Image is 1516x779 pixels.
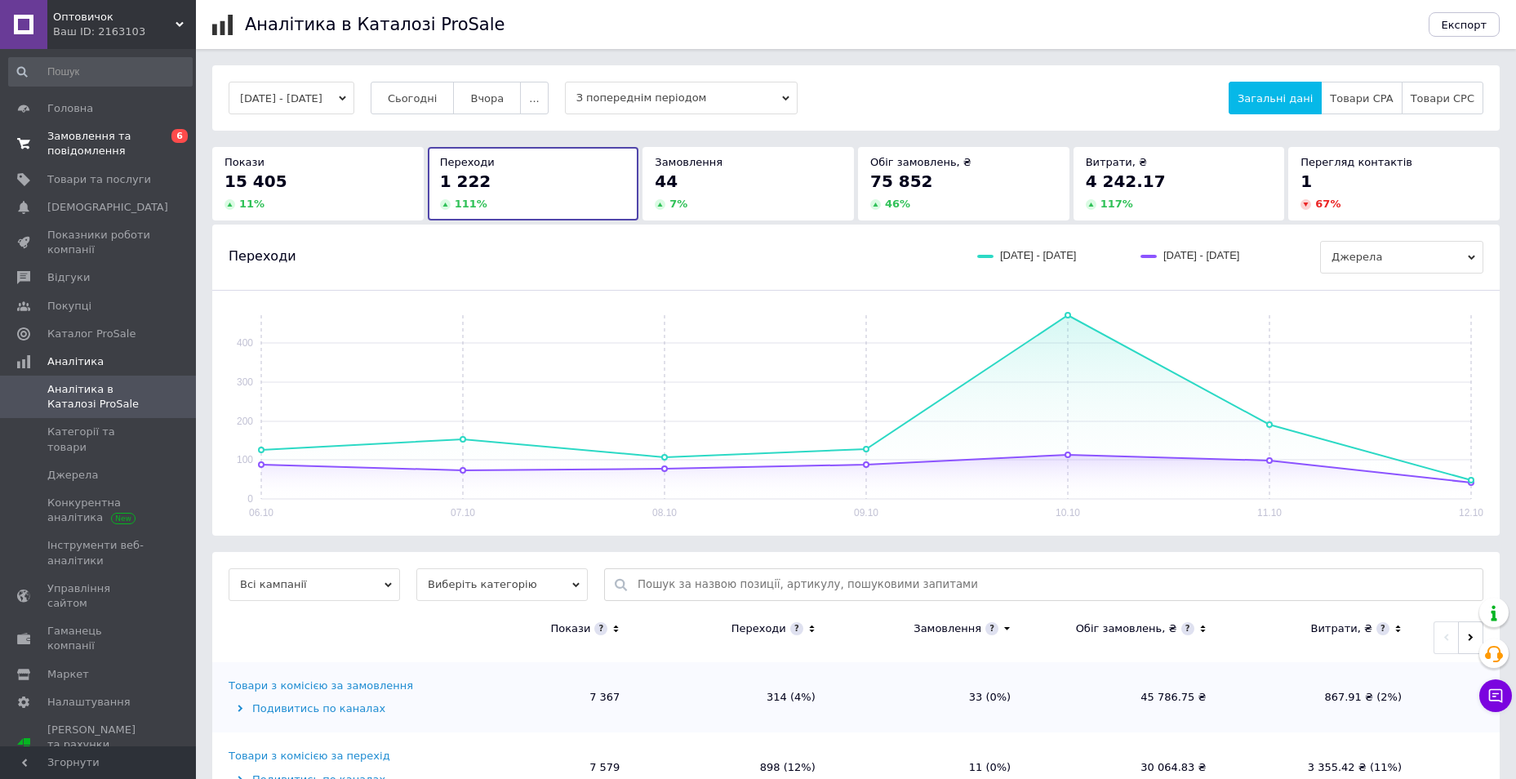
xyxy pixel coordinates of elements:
[885,198,910,210] span: 46 %
[47,624,151,653] span: Гаманець компанії
[47,382,151,412] span: Аналітика в Каталозі ProSale
[249,507,273,519] text: 06.10
[1315,198,1340,210] span: 67 %
[440,156,495,168] span: Переходи
[440,171,491,191] span: 1 222
[1076,621,1177,636] div: Обіг замовлень, ₴
[1257,507,1282,519] text: 11.10
[669,198,687,210] span: 7 %
[371,82,455,114] button: Сьогодні
[47,581,151,611] span: Управління сайтом
[229,701,437,716] div: Подивитись по каналах
[171,129,188,143] span: 6
[247,493,253,505] text: 0
[1402,82,1483,114] button: Товари CPC
[636,662,831,732] td: 314 (4%)
[229,749,390,763] div: Товари з комісією за перехід
[47,538,151,568] span: Інструменти веб-аналітики
[229,247,296,265] span: Переходи
[47,299,91,314] span: Покупці
[47,468,98,483] span: Джерела
[1320,241,1483,274] span: Джерела
[870,171,933,191] span: 75 852
[229,82,354,114] button: [DATE] - [DATE]
[655,171,678,191] span: 44
[229,568,400,601] span: Всі кампанії
[655,156,722,168] span: Замовлення
[416,568,588,601] span: Виберіть категорію
[47,327,136,341] span: Каталог ProSale
[529,92,539,105] span: ...
[1027,662,1222,732] td: 45 786.75 ₴
[453,82,521,114] button: Вчора
[47,228,151,257] span: Показники роботи компанії
[914,621,981,636] div: Замовлення
[1300,171,1312,191] span: 1
[8,57,193,87] input: Пошук
[388,92,438,105] span: Сьогодні
[237,454,253,465] text: 100
[1238,92,1313,105] span: Загальні дані
[1100,198,1133,210] span: 117 %
[832,662,1027,732] td: 33 (0%)
[731,621,786,636] div: Переходи
[451,507,475,519] text: 07.10
[1459,507,1483,519] text: 12.10
[237,376,253,388] text: 300
[237,416,253,427] text: 200
[47,425,151,454] span: Категорії та товари
[47,354,104,369] span: Аналітика
[47,723,151,768] span: [PERSON_NAME] та рахунки
[520,82,548,114] button: ...
[239,198,265,210] span: 11 %
[47,172,151,187] span: Товари та послуги
[225,156,265,168] span: Покази
[550,621,590,636] div: Покази
[245,15,505,34] h1: Аналітика в Каталозі ProSale
[1086,171,1166,191] span: 4 242.17
[455,198,487,210] span: 111 %
[47,496,151,525] span: Конкурентна аналітика
[237,337,253,349] text: 400
[1429,12,1500,37] button: Експорт
[870,156,971,168] span: Обіг замовлень, ₴
[47,667,89,682] span: Маркет
[47,270,90,285] span: Відгуки
[1321,82,1402,114] button: Товари CPA
[565,82,798,114] span: З попереднім періодом
[47,200,168,215] span: [DEMOGRAPHIC_DATA]
[53,10,176,24] span: Оптовичок
[1479,679,1512,712] button: Чат з покупцем
[1310,621,1372,636] div: Витрати, ₴
[1229,82,1322,114] button: Загальні дані
[1442,19,1487,31] span: Експорт
[53,24,196,39] div: Ваш ID: 2163103
[1330,92,1393,105] span: Товари CPA
[1056,507,1080,519] text: 10.10
[1223,662,1418,732] td: 867.91 ₴ (2%)
[1086,156,1148,168] span: Витрати, ₴
[854,507,878,519] text: 09.10
[470,92,504,105] span: Вчора
[1300,156,1412,168] span: Перегляд контактів
[652,507,677,519] text: 08.10
[225,171,287,191] span: 15 405
[47,101,93,116] span: Головна
[1411,92,1474,105] span: Товари CPC
[47,129,151,158] span: Замовлення та повідомлення
[441,662,636,732] td: 7 367
[638,569,1474,600] input: Пошук за назвою позиції, артикулу, пошуковими запитами
[229,679,413,693] div: Товари з комісією за замовлення
[47,695,131,710] span: Налаштування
